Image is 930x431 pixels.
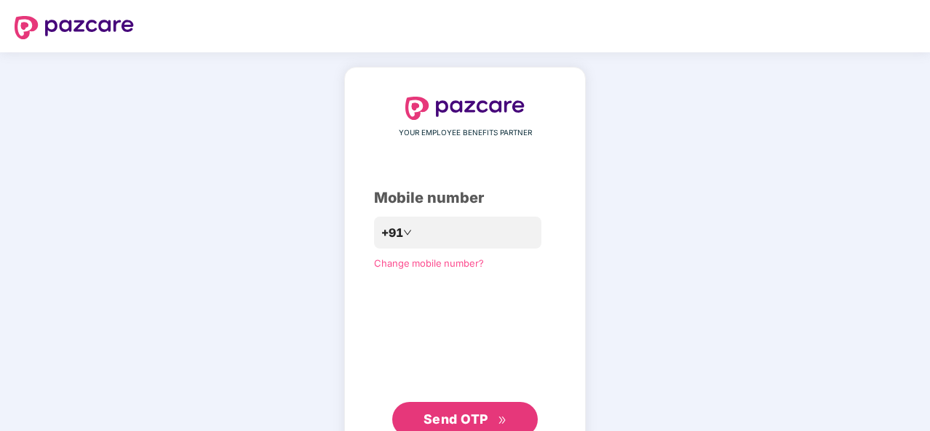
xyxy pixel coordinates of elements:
img: logo [405,97,525,120]
span: double-right [498,416,507,425]
span: YOUR EMPLOYEE BENEFITS PARTNER [399,127,532,139]
div: Mobile number [374,187,556,209]
span: +91 [381,224,403,242]
span: Send OTP [424,411,488,427]
img: logo [15,16,134,39]
span: down [403,228,412,237]
a: Change mobile number? [374,257,484,269]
